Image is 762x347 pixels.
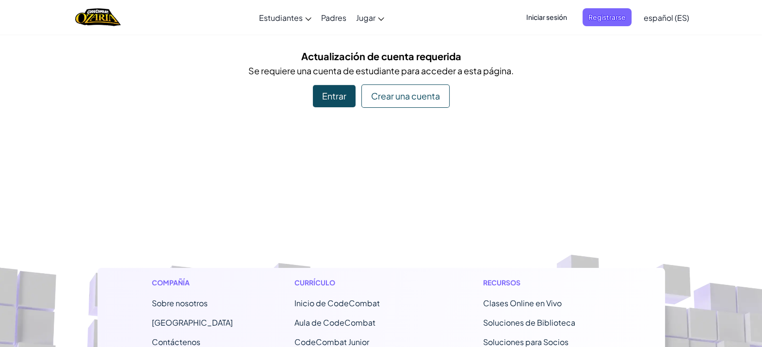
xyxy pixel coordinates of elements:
[520,8,573,26] button: Iniciar sesión
[483,317,575,328] a: Soluciones de Biblioteca
[361,84,450,108] div: Crear una cuenta
[152,298,208,308] a: Sobre nosotros
[644,13,689,23] span: español (ES)
[254,4,316,31] a: Estudiantes
[75,7,120,27] img: Home
[583,8,632,26] button: Registrarse
[294,278,422,288] h1: Currículo
[294,337,369,347] a: CodeCombat Junior
[639,4,694,31] a: español (ES)
[316,4,351,31] a: Padres
[152,337,200,347] span: Contáctenos
[294,298,380,308] span: Inicio de CodeCombat
[294,317,375,328] a: Aula de CodeCombat
[75,7,120,27] a: Ozaria by CodeCombat logo
[105,64,658,78] p: Se requiere una cuenta de estudiante para acceder a esta página.
[152,278,233,288] h1: Compañía
[105,49,658,64] h5: Actualización de cuenta requerida
[351,4,389,31] a: Jugar
[356,13,375,23] span: Jugar
[483,337,568,347] a: Soluciones para Socios
[259,13,303,23] span: Estudiantes
[483,298,562,308] a: Clases Online en Vivo
[483,278,611,288] h1: Recursos
[152,317,233,328] a: [GEOGRAPHIC_DATA]
[313,85,356,107] div: Entrar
